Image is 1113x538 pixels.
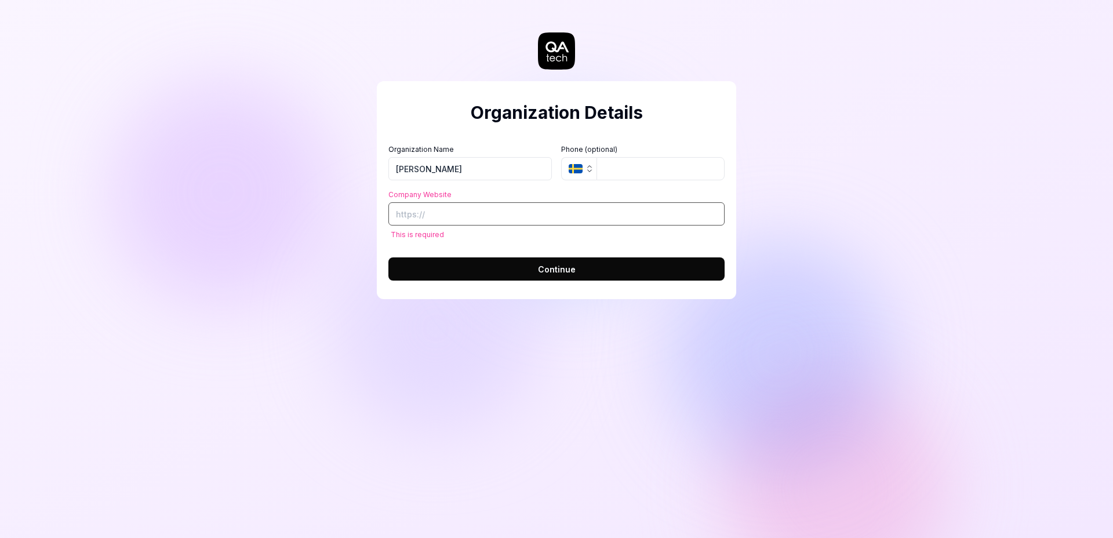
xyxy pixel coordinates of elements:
button: Continue [388,257,725,281]
span: Continue [538,263,576,275]
label: Company Website [388,190,725,200]
span: This is required [391,229,444,240]
h2: Organization Details [388,100,725,126]
label: Organization Name [388,144,552,155]
label: Phone (optional) [561,144,725,155]
input: https:// [388,202,725,226]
